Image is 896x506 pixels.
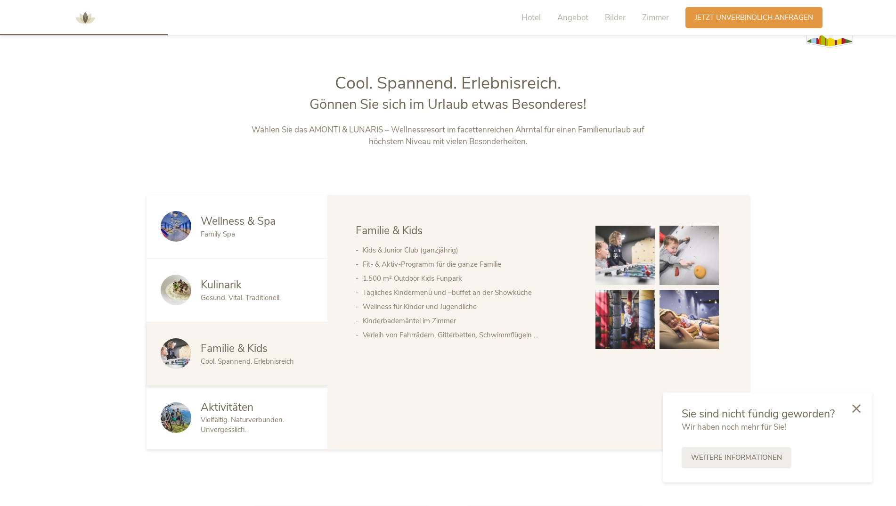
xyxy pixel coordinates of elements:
[682,447,791,468] a: Weitere Informationen
[682,407,835,421] span: Sie sind nicht fündig geworden?
[201,293,281,302] span: Gesund. Vital. Traditionell.
[363,243,577,257] li: Kids & Junior Club (ganzjährig)
[71,14,99,21] a: AMONTI & LUNARIS Wellnessresort
[363,271,577,286] li: 1.500 m² Outdoor Kids Funpark
[201,214,276,229] span: Wellness & Spa
[201,400,253,415] span: Aktivitäten
[201,229,235,239] span: Family Spa
[252,124,645,148] p: Wählen Sie das AMONTI & LUNARIS – Wellnessresort im facettenreichen Ahrntal für einen Familienurl...
[363,314,577,328] li: Kinderbademäntel im Zimmer
[310,95,586,114] span: Gönnen Sie sich im Urlaub etwas Besonderes!
[557,12,588,23] span: Angebot
[605,12,626,23] span: Bilder
[201,357,294,366] span: Cool. Spannend. Erlebnisreich
[363,286,577,300] li: Tägliches Kindermenü und –buffet an der Showküche
[695,13,813,23] span: Jetzt unverbindlich anfragen
[335,72,561,95] span: Cool. Spannend. Erlebnisreich.
[642,12,669,23] span: Zimmer
[682,422,786,433] span: Wir haben noch mehr für Sie!
[201,415,284,434] span: Vielfältig. Naturverbunden. Unvergesslich.
[71,4,99,32] img: AMONTI & LUNARIS Wellnessresort
[201,341,268,356] span: Familie & Kids
[363,257,577,271] li: Fit- & Aktiv-Programm für die ganze Familie
[356,223,423,238] span: Familie & Kids
[363,328,577,342] li: Verleih von Fahrrädern, Gitterbetten, Schwimmflügeln …
[691,453,782,463] span: Weitere Informationen
[363,300,577,314] li: Wellness für Kinder und Jugendliche
[521,12,541,23] span: Hotel
[201,277,242,292] span: Kulinarik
